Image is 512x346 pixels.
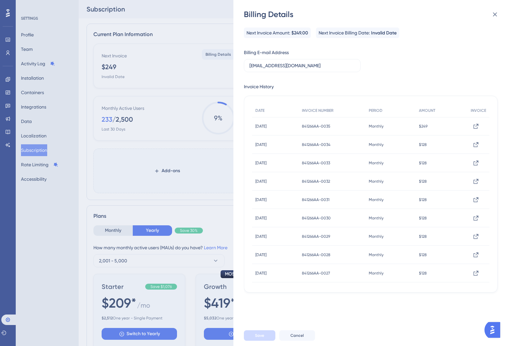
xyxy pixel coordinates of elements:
[419,234,427,239] span: $128
[371,29,397,37] span: Invalid Date
[419,252,427,257] span: $128
[255,234,266,239] span: [DATE]
[369,252,384,257] span: Monthly
[369,108,383,113] span: PERIOD
[255,271,266,276] span: [DATE]
[302,252,330,257] span: 841266AA-0028
[249,62,355,69] input: E-mail
[302,197,329,202] span: 841266AA-0031
[255,197,266,202] span: [DATE]
[255,333,264,338] span: Save
[319,29,370,37] span: Next Invoice Billing Date:
[369,124,384,129] span: Monthly
[290,333,304,338] span: Cancel
[302,271,330,276] span: 841266AA-0027
[302,234,330,239] span: 841266AA-0029
[369,234,384,239] span: Monthly
[419,160,427,166] span: $128
[471,108,486,113] span: INVOICE
[484,320,504,340] iframe: UserGuiding AI Assistant Launcher
[302,108,333,113] span: INVOICE NUMBER
[255,108,265,113] span: DATE
[255,215,266,221] span: [DATE]
[255,124,266,129] span: [DATE]
[255,179,266,184] span: [DATE]
[419,124,427,129] span: $249
[302,179,330,184] span: 841266AA-0032
[369,197,384,202] span: Monthly
[244,49,289,56] div: Billing E-mail Address
[302,142,330,147] span: 841266AA-0034
[244,330,275,341] button: Save
[369,179,384,184] span: Monthly
[246,29,290,37] span: Next Invoice Amount:
[419,179,427,184] span: $128
[279,330,315,341] button: Cancel
[419,215,427,221] span: $128
[255,142,266,147] span: [DATE]
[369,215,384,221] span: Monthly
[302,215,331,221] span: 841266AA-0030
[244,83,274,91] div: Invoice History
[419,197,427,202] span: $128
[369,142,384,147] span: Monthly
[419,108,435,113] span: AMOUNT
[369,160,384,166] span: Monthly
[419,142,427,147] span: $128
[244,9,503,20] div: Billing Details
[369,271,384,276] span: Monthly
[291,29,308,37] span: $249.00
[255,252,266,257] span: [DATE]
[302,160,330,166] span: 841266AA-0033
[419,271,427,276] span: $128
[302,124,330,129] span: 841266AA-0035
[255,160,266,166] span: [DATE]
